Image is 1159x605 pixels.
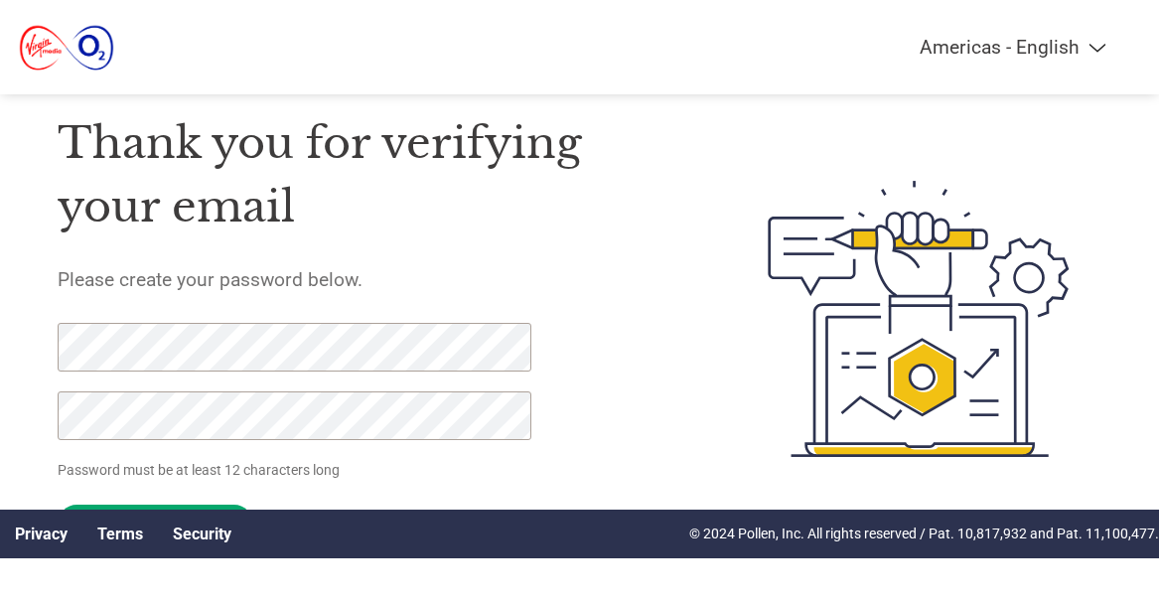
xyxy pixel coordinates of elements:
h1: Thank you for verifying your email [58,111,683,239]
p: Password must be at least 12 characters long [58,460,533,481]
img: create-password [736,82,1101,555]
a: Security [173,525,231,543]
a: Terms [97,525,143,543]
p: © 2024 Pollen, Inc. All rights reserved / Pat. 10,817,932 and Pat. 11,100,477. [689,524,1159,544]
a: Privacy [15,525,68,543]
h5: Please create your password below. [58,268,683,291]
img: Virgin Media [15,20,118,75]
input: Set Password [58,505,253,543]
